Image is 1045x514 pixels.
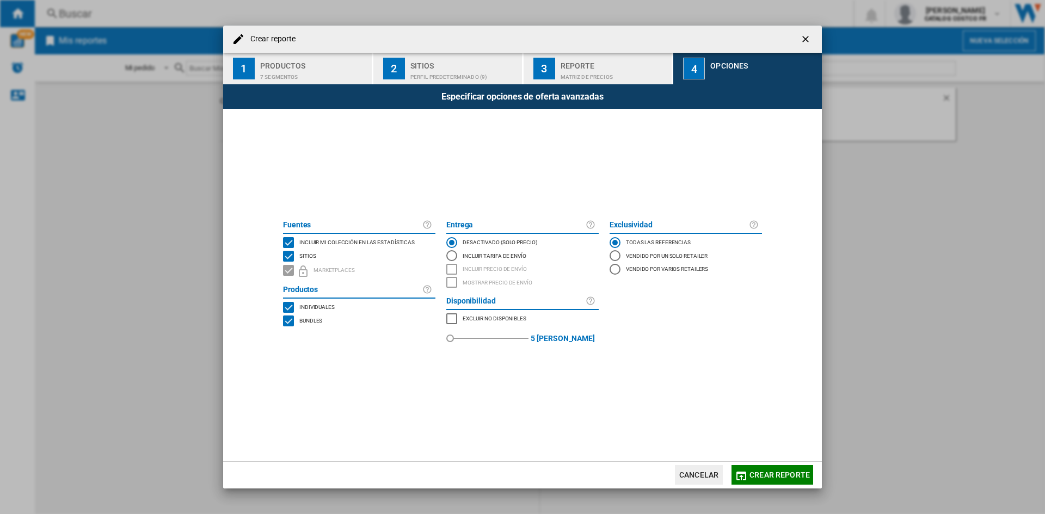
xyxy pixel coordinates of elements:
[463,264,527,272] span: Incluir precio de envío
[383,58,405,79] div: 2
[283,314,435,327] md-checkbox: BUNDLES
[446,263,599,276] md-checkbox: INCLUDE DELIVERY PRICE
[410,69,518,80] div: Perfil predeterminado (9)
[283,301,435,314] md-checkbox: SINGLE
[283,263,435,278] md-checkbox: MARKETPLACES
[223,84,822,109] div: Especificar opciones de oferta avanzadas
[283,236,435,250] md-checkbox: INCLUDE MY SITE
[463,314,526,321] span: Excluir no disponibles
[450,325,528,351] md-slider: red
[610,249,762,262] md-radio-button: Vendido por un solo retailer
[410,57,518,69] div: Sitios
[223,53,373,84] button: 1 Productos 7 segmentos
[446,219,586,232] label: Entrega
[710,57,817,69] div: Opciones
[561,57,668,69] div: Reporte
[299,302,335,310] span: Individuales
[675,465,723,485] button: Cancelar
[561,69,668,80] div: Matriz de precios
[800,34,813,47] ng-md-icon: getI18NText('BUTTONS.CLOSE_DIALOG')
[683,58,705,79] div: 4
[610,219,749,232] label: Exclusividad
[283,219,422,232] label: Fuentes
[446,312,599,326] md-checkbox: MARKETPLACES
[796,28,817,50] button: getI18NText('BUTTONS.CLOSE_DIALOG')
[673,53,822,84] button: 4 Opciones
[299,251,316,259] span: Sitios
[610,263,762,276] md-radio-button: Vendido por varios retailers
[283,283,422,296] label: Productos
[299,316,322,324] span: Bundles
[749,470,810,479] span: Crear reporte
[531,325,595,351] label: 5 [PERSON_NAME]
[446,295,586,308] label: Disponibilidad
[446,249,599,262] md-radio-button: Incluir tarifa de envío
[446,276,599,289] md-checkbox: SHOW DELIVERY PRICE
[260,69,367,80] div: 7 segmentos
[446,236,599,249] md-radio-button: DESACTIVADO (solo precio)
[731,465,813,485] button: Crear reporte
[533,58,555,79] div: 3
[610,236,762,249] md-radio-button: Todas las referencias
[299,238,415,245] span: Incluir mi colección en las estadísticas
[463,278,532,286] span: Mostrar precio de envío
[313,265,355,273] span: Marketplaces
[283,249,435,263] md-checkbox: SITES
[233,58,255,79] div: 1
[245,34,296,45] h4: Crear reporte
[524,53,673,84] button: 3 Reporte Matriz de precios
[260,57,367,69] div: Productos
[373,53,523,84] button: 2 Sitios Perfil predeterminado (9)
